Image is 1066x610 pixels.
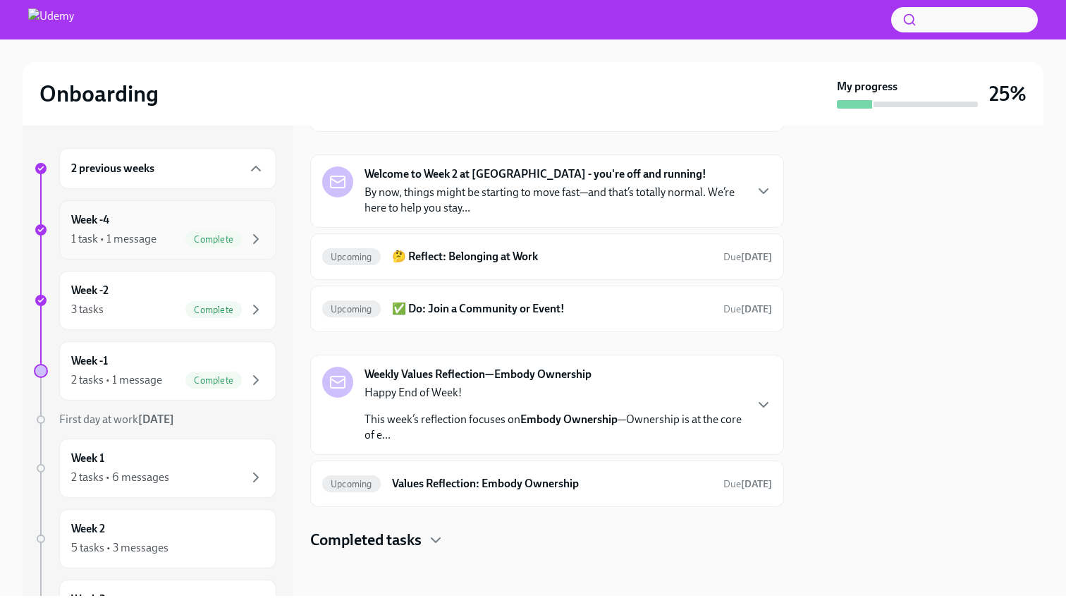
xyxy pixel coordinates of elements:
[322,245,772,268] a: Upcoming🤔 Reflect: Belonging at WorkDue[DATE]
[34,509,276,568] a: Week 25 tasks • 3 messages
[310,530,422,551] h4: Completed tasks
[322,472,772,495] a: UpcomingValues Reflection: Embody OwnershipDue[DATE]
[364,385,744,401] p: Happy End of Week!
[723,251,772,263] span: Due
[34,412,276,427] a: First day at work[DATE]
[71,212,109,228] h6: Week -4
[989,81,1027,106] h3: 25%
[71,161,154,176] h6: 2 previous weeks
[723,303,772,316] span: September 21st, 2025 06:30
[185,375,242,386] span: Complete
[28,8,74,31] img: Udemy
[138,413,174,426] strong: [DATE]
[59,148,276,189] div: 2 previous weeks
[59,413,174,426] span: First day at work
[322,252,381,262] span: Upcoming
[34,439,276,498] a: Week 12 tasks • 6 messages
[723,250,772,264] span: September 21st, 2025 06:30
[71,451,104,466] h6: Week 1
[723,303,772,315] span: Due
[364,367,592,382] strong: Weekly Values Reflection—Embody Ownership
[71,353,108,369] h6: Week -1
[71,521,105,537] h6: Week 2
[71,372,162,388] div: 2 tasks • 1 message
[71,470,169,485] div: 2 tasks • 6 messages
[71,231,157,247] div: 1 task • 1 message
[185,234,242,245] span: Complete
[71,540,169,556] div: 5 tasks • 3 messages
[364,412,744,443] p: This week’s reflection focuses on —Ownership is at the core of e...
[392,249,712,264] h6: 🤔 Reflect: Belonging at Work
[310,530,784,551] div: Completed tasks
[322,479,381,489] span: Upcoming
[322,298,772,320] a: Upcoming✅ Do: Join a Community or Event!Due[DATE]
[71,283,109,298] h6: Week -2
[723,478,772,490] span: Due
[741,251,772,263] strong: [DATE]
[741,303,772,315] strong: [DATE]
[34,341,276,401] a: Week -12 tasks • 1 messageComplete
[364,185,744,216] p: By now, things might be starting to move fast—and that’s totally normal. We’re here to help you s...
[392,476,712,492] h6: Values Reflection: Embody Ownership
[392,301,712,317] h6: ✅ Do: Join a Community or Event!
[185,305,242,315] span: Complete
[723,477,772,491] span: September 24th, 2025 06:30
[741,478,772,490] strong: [DATE]
[39,80,159,108] h2: Onboarding
[364,166,706,182] strong: Welcome to Week 2 at [GEOGRAPHIC_DATA] - you're off and running!
[71,592,106,607] h6: Week 3
[837,79,897,94] strong: My progress
[322,304,381,315] span: Upcoming
[34,271,276,330] a: Week -23 tasksComplete
[34,200,276,260] a: Week -41 task • 1 messageComplete
[71,302,104,317] div: 3 tasks
[520,413,618,426] strong: Embody Ownership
